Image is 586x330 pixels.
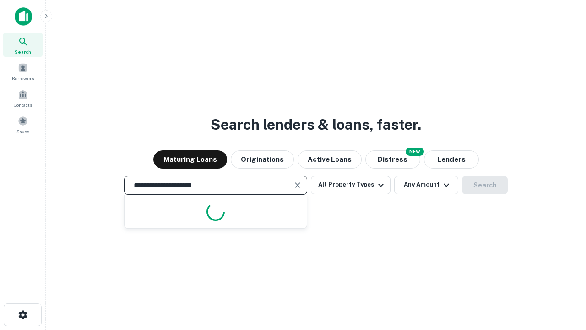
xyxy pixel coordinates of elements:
a: Search [3,33,43,57]
button: All Property Types [311,176,391,194]
img: capitalize-icon.png [15,7,32,26]
button: Maturing Loans [153,150,227,169]
span: Search [15,48,31,55]
iframe: Chat Widget [540,257,586,301]
h3: Search lenders & loans, faster. [211,114,421,136]
span: Contacts [14,101,32,109]
button: Lenders [424,150,479,169]
button: Any Amount [394,176,458,194]
a: Borrowers [3,59,43,84]
button: Originations [231,150,294,169]
div: NEW [406,148,424,156]
button: Clear [291,179,304,192]
button: Active Loans [298,150,362,169]
a: Saved [3,112,43,137]
button: Search distressed loans with lien and other non-mortgage details. [365,150,420,169]
a: Contacts [3,86,43,110]
span: Borrowers [12,75,34,82]
span: Saved [16,128,30,135]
